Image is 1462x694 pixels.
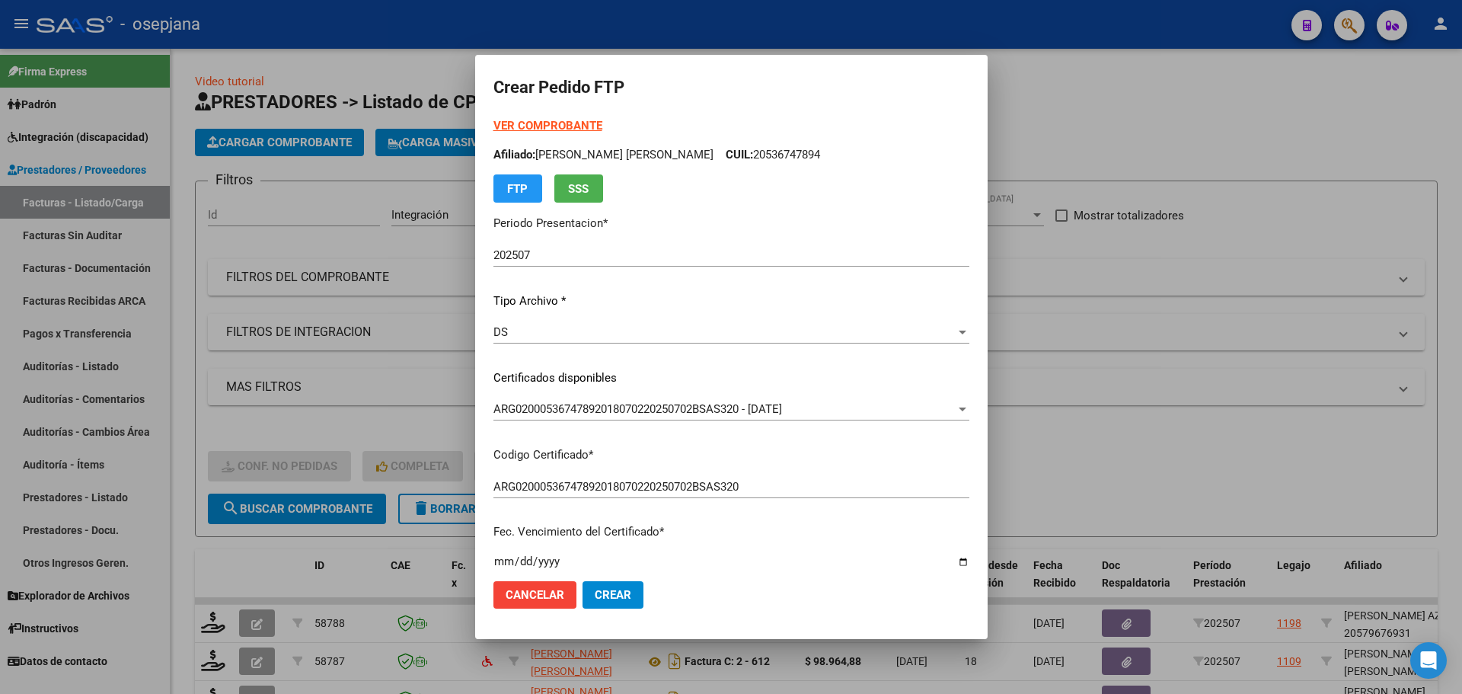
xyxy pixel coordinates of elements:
[493,119,602,133] a: VER COMPROBANTE
[493,402,782,416] span: ARG02000536747892018070220250702BSAS320 - [DATE]
[507,182,528,196] span: FTP
[568,182,589,196] span: SSS
[595,588,631,602] span: Crear
[493,215,969,232] p: Periodo Presentacion
[726,148,753,162] span: CUIL:
[493,369,969,387] p: Certificados disponibles
[493,581,576,609] button: Cancelar
[506,588,564,602] span: Cancelar
[493,146,969,164] p: [PERSON_NAME] [PERSON_NAME] 20536747894
[1410,642,1447,679] div: Open Intercom Messenger
[493,523,969,541] p: Fec. Vencimiento del Certificado
[554,174,603,203] button: SSS
[493,73,969,102] h2: Crear Pedido FTP
[493,325,508,339] span: DS
[493,293,969,310] p: Tipo Archivo *
[493,446,969,464] p: Codigo Certificado
[493,174,542,203] button: FTP
[583,581,643,609] button: Crear
[493,148,535,162] span: Afiliado:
